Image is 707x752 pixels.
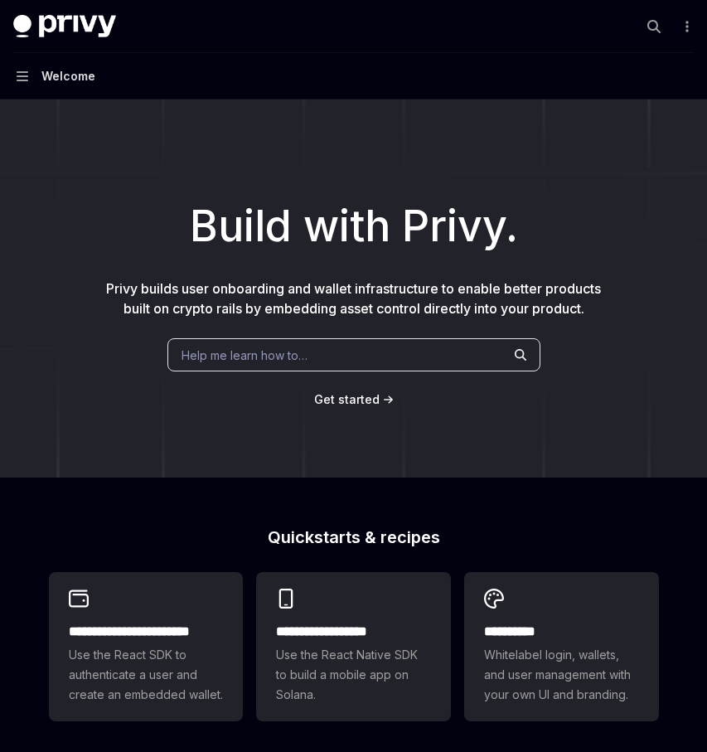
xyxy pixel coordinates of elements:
[276,645,431,705] span: Use the React Native SDK to build a mobile app on Solana.
[182,347,307,364] span: Help me learn how to…
[314,392,380,406] span: Get started
[27,194,680,259] h1: Build with Privy.
[41,66,95,86] div: Welcome
[677,15,694,38] button: More actions
[256,572,451,721] a: **** **** **** ***Use the React Native SDK to build a mobile app on Solana.
[464,572,659,721] a: **** *****Whitelabel login, wallets, and user management with your own UI and branding.
[106,280,601,317] span: Privy builds user onboarding and wallet infrastructure to enable better products built on crypto ...
[49,529,659,546] h2: Quickstarts & recipes
[484,645,639,705] span: Whitelabel login, wallets, and user management with your own UI and branding.
[69,645,224,705] span: Use the React SDK to authenticate a user and create an embedded wallet.
[13,15,116,38] img: dark logo
[314,391,380,408] a: Get started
